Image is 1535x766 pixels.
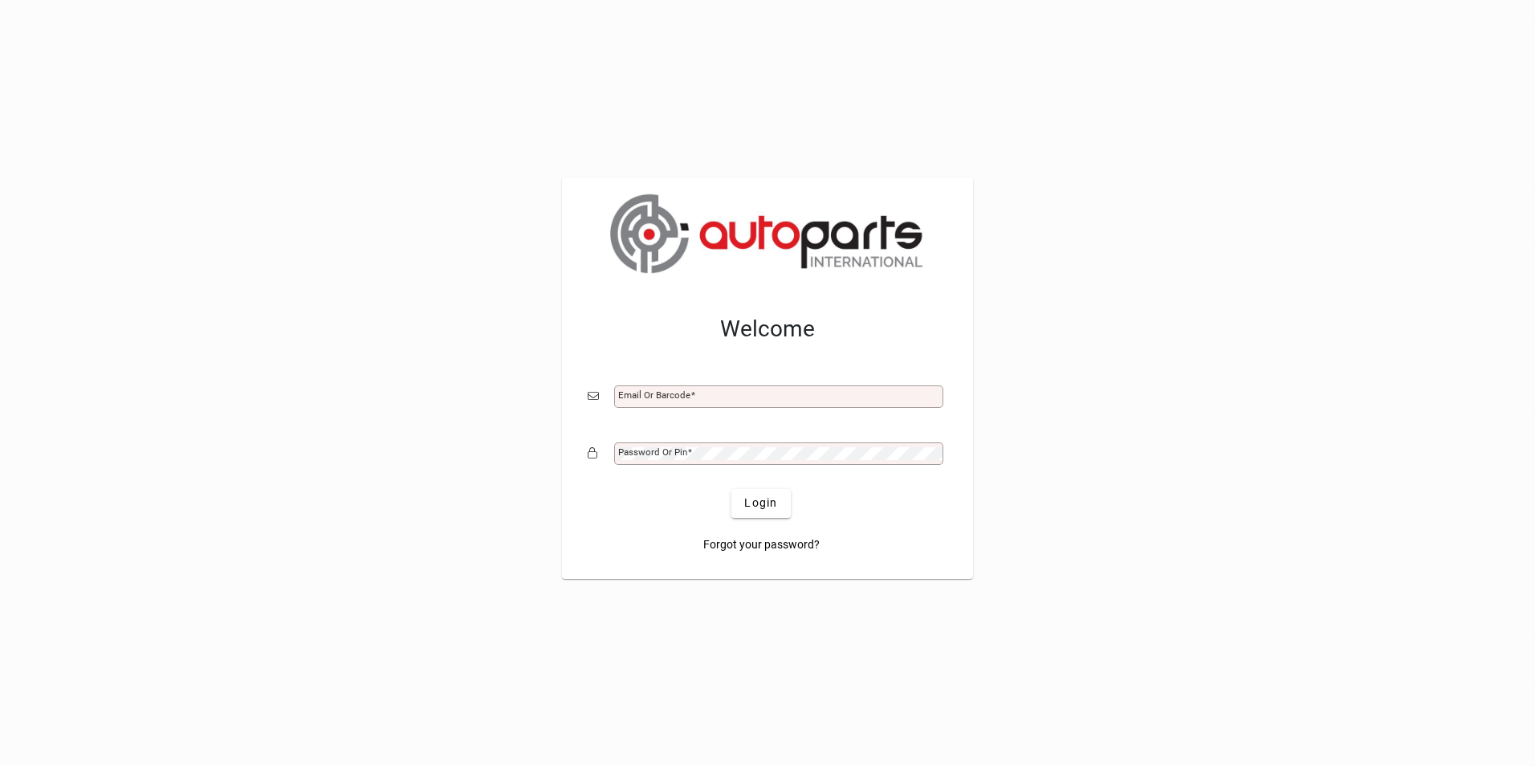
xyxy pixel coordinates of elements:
[618,446,687,458] mat-label: Password or Pin
[588,316,947,343] h2: Welcome
[703,536,820,553] span: Forgot your password?
[744,495,777,511] span: Login
[731,489,790,518] button: Login
[697,531,826,560] a: Forgot your password?
[618,389,690,401] mat-label: Email or Barcode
